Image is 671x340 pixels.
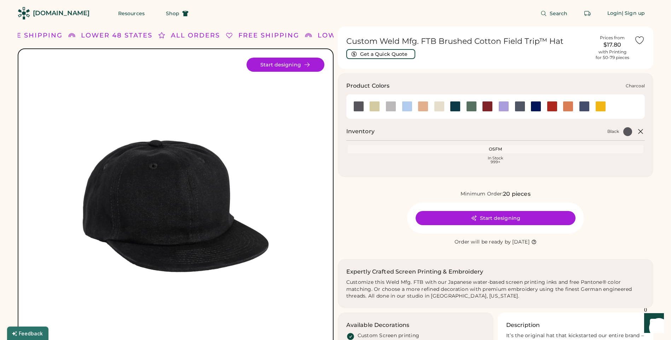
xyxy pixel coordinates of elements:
h1: Custom Weld Mfg. FTB Brushed Cotton Field Trip™ Hat [346,36,591,46]
span: Search [550,11,568,16]
h3: Product Colors [346,82,390,90]
div: Prices from [600,35,625,41]
button: Retrieve an order [580,6,595,20]
div: Charcoal [626,83,645,89]
div: Login [607,10,622,17]
div: Custom Screen printing [358,332,420,339]
button: Start designing [247,58,324,72]
button: Shop [157,6,197,20]
div: Minimum Order: [461,190,503,198]
div: with Printing for 50-79 pieces [596,49,629,60]
div: $17.80 [595,41,630,49]
span: Shop [166,11,179,16]
button: Get a Quick Quote [346,49,415,59]
div: FREE SHIPPING [238,31,299,40]
button: Resources [110,6,153,20]
div: In Stock 999+ [349,156,642,164]
div: Order will be ready by [455,239,511,246]
h2: Inventory [346,127,375,136]
h2: Expertly Crafted Screen Printing & Embroidery [346,268,484,276]
div: | Sign up [622,10,645,17]
div: FREE SHIPPING [2,31,63,40]
button: Start designing [416,211,575,225]
div: Black [607,129,619,134]
div: OSFM [349,146,642,152]
img: Rendered Logo - Screens [18,7,30,19]
iframe: Front Chat [637,308,668,339]
button: Search [532,6,576,20]
div: ALL ORDERS [171,31,220,40]
h3: Description [506,321,540,329]
div: LOWER 48 STATES [81,31,152,40]
div: [DATE] [512,239,530,246]
div: [DOMAIN_NAME] [33,9,89,18]
div: LOWER 48 STATES [318,31,389,40]
div: 20 pieces [503,190,530,198]
h3: Available Decorations [346,321,410,329]
div: Customize this Weld Mfg. FTB with our Japanese water-based screen printing inks and free Pantone®... [346,279,645,300]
